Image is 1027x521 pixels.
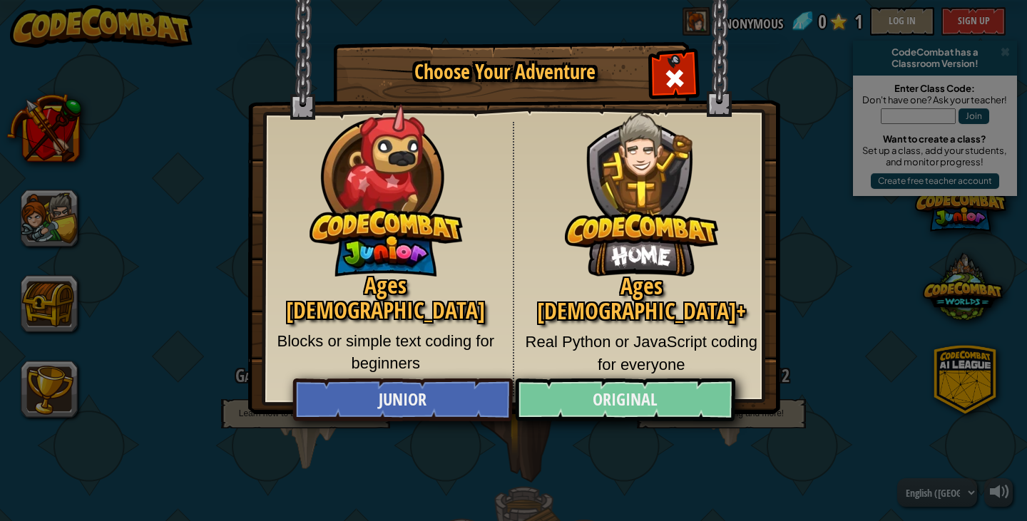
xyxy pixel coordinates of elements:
[270,330,502,375] p: Blocks or simple text coding for beginners
[525,331,759,376] p: Real Python or JavaScript coding for everyone
[565,89,718,277] img: CodeCombat Original hero character
[515,378,735,421] a: Original
[359,61,651,83] h1: Choose Your Adventure
[270,273,502,323] h2: Ages [DEMOGRAPHIC_DATA]
[652,54,697,99] div: Close modal
[310,95,463,277] img: CodeCombat Junior hero character
[292,378,512,421] a: Junior
[525,274,759,324] h2: Ages [DEMOGRAPHIC_DATA]+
